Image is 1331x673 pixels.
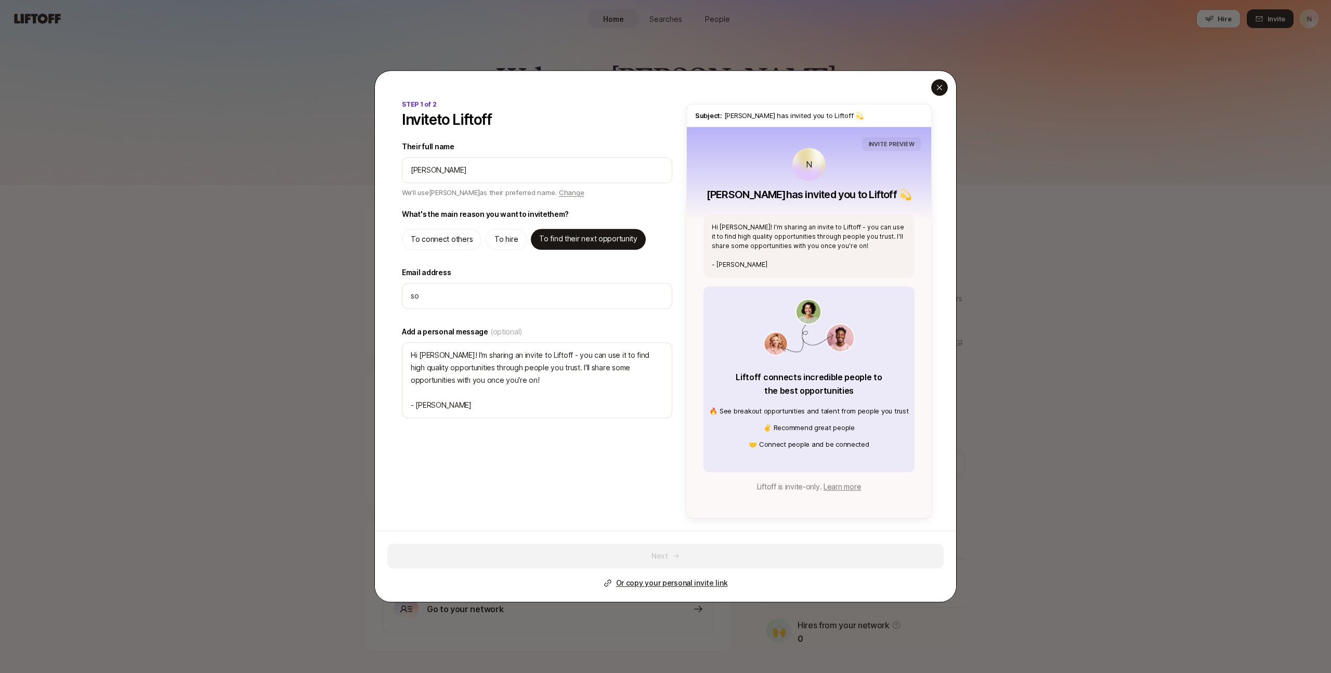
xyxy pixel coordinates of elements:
input: e.g. Liv Carter [411,164,663,176]
p: N [806,158,812,171]
p: To connect others [411,233,473,245]
label: Their full name [402,140,672,153]
img: invite_value_prop.png [763,299,855,356]
p: Or copy your personal invite link [616,577,728,590]
p: [PERSON_NAME] has invited you to Liftoff 💫 [695,110,923,121]
button: Or copy your personal invite link [604,577,728,590]
p: INVITE PREVIEW [869,139,915,149]
div: Hi [PERSON_NAME]! I'm sharing an invite to Liftoff - you can use it to find high quality opportun... [703,214,915,278]
p: 🔥 See breakout opportunities and talent from people you trust [709,406,908,417]
span: Change [559,188,584,197]
p: Liftoff connects incredible people to the best opportunities [734,371,884,398]
p: To hire [494,233,518,245]
a: Learn more [824,483,861,491]
label: Add a personal message [402,326,672,338]
p: STEP 1 of 2 [402,100,436,109]
textarea: Hi [PERSON_NAME]! I'm sharing an invite to Liftoff - you can use it to find high quality opportun... [402,342,672,418]
label: Email address [402,266,672,279]
p: What's the main reason you want to invite them ? [402,208,569,221]
p: To find their next opportunity [539,232,637,245]
p: [PERSON_NAME] has invited you to Liftoff 💫 [707,187,911,202]
p: 🤝️ Connect people and be connected [709,439,908,450]
p: We'll use [PERSON_NAME] as their preferred name. [402,187,584,200]
input: e.g. livcarter@gmail.com [411,290,663,302]
span: Subject: [695,111,722,120]
p: ✌️ Recommend great people [709,423,908,433]
span: (optional) [490,326,523,338]
p: Liftoff is invite-only. [757,481,862,494]
p: Invite to Liftoff [402,111,492,128]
